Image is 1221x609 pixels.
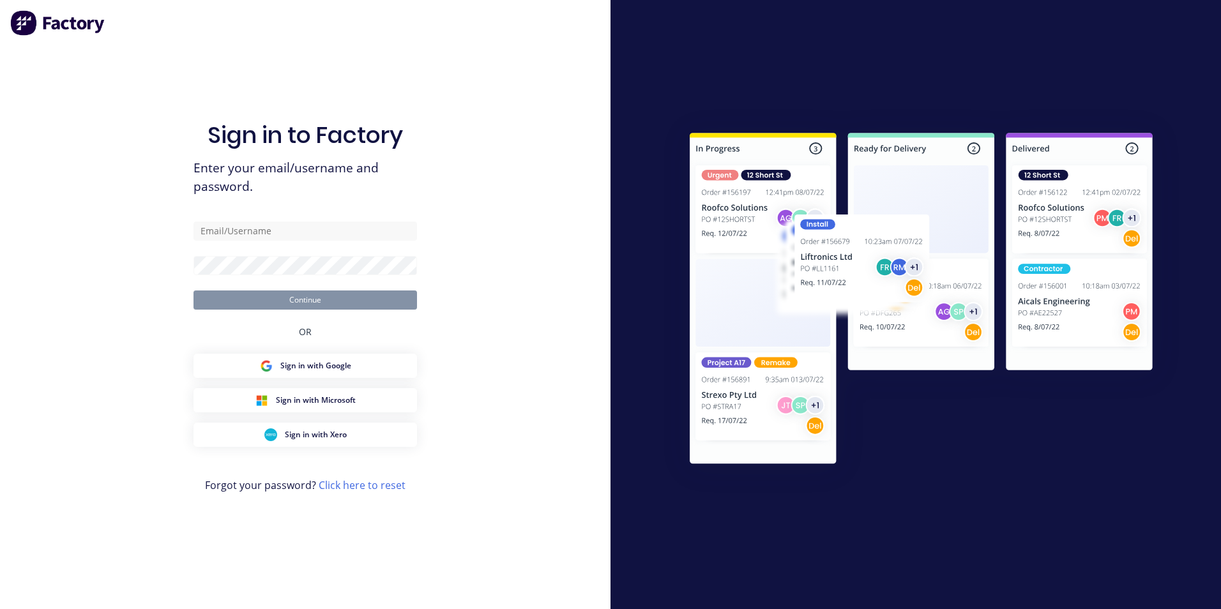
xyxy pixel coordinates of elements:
span: Forgot your password? [205,477,406,493]
img: Sign in [662,107,1181,494]
img: Google Sign in [260,359,273,372]
a: Click here to reset [319,478,406,492]
div: OR [299,310,312,354]
img: Microsoft Sign in [255,394,268,407]
img: Factory [10,10,106,36]
h1: Sign in to Factory [208,121,403,149]
button: Continue [193,290,417,310]
button: Xero Sign inSign in with Xero [193,423,417,447]
span: Sign in with Xero [285,429,347,440]
span: Enter your email/username and password. [193,159,417,196]
img: Xero Sign in [264,428,277,441]
input: Email/Username [193,222,417,241]
span: Sign in with Google [280,360,351,372]
button: Google Sign inSign in with Google [193,354,417,378]
button: Microsoft Sign inSign in with Microsoft [193,388,417,412]
span: Sign in with Microsoft [276,395,356,406]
